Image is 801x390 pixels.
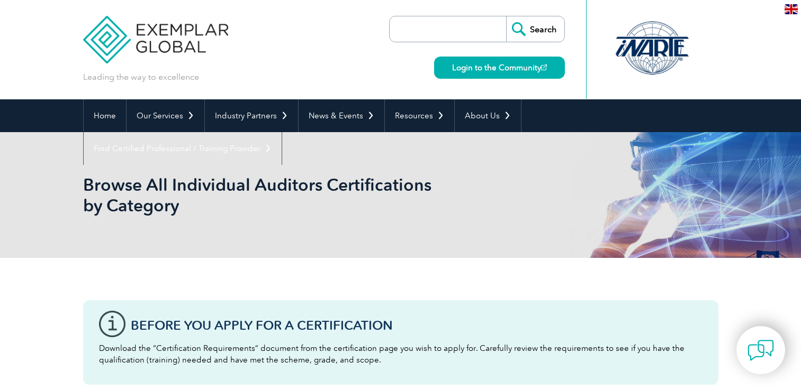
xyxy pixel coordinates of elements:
img: open_square.png [541,64,547,70]
img: en [785,4,798,14]
img: contact-chat.png [748,337,774,364]
a: Our Services [127,99,204,132]
a: Industry Partners [205,99,298,132]
a: About Us [455,99,521,132]
input: Search [506,16,564,42]
a: Find Certified Professional / Training Provider [84,132,282,165]
a: Login to the Community [434,57,565,79]
a: Resources [385,99,454,132]
a: News & Events [299,99,384,132]
p: Leading the way to excellence [83,71,199,83]
h1: Browse All Individual Auditors Certifications by Category [83,174,490,216]
h3: Before You Apply For a Certification [131,319,703,332]
a: Home [84,99,126,132]
p: Download the “Certification Requirements” document from the certification page you wish to apply ... [99,342,703,366]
